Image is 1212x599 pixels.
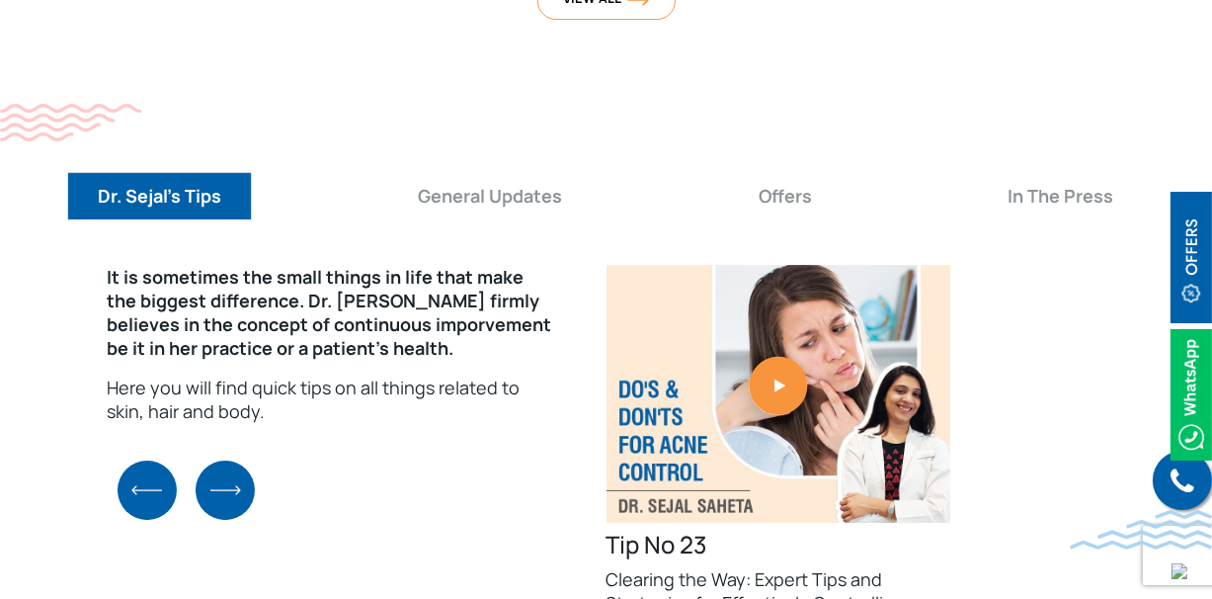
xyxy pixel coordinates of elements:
[108,376,557,423] p: Here you will find quick tips on all things related to skin, hair and body.
[728,172,843,220] button: Offers
[1070,510,1212,550] img: bluewave
[387,172,593,220] button: General Updates
[196,461,255,520] div: Next slide
[1171,192,1212,323] img: offerBt
[196,461,255,520] img: BlueNextArrow
[118,461,177,520] div: Previous slide
[67,172,252,220] button: Dr. Sejal's Tips
[1171,383,1212,404] a: Whatsappicon
[118,461,177,520] img: /BluePrevArrow
[1171,329,1212,461] img: Whatsappicon
[606,531,950,559] h4: Tip No 23
[108,265,557,360] p: It is sometimes the small things in life that make the biggest difference. Dr. [PERSON_NAME] firm...
[1172,563,1187,579] img: up-blue-arrow.svg
[606,265,950,523] img: Tip No 23
[978,172,1145,220] button: In The Press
